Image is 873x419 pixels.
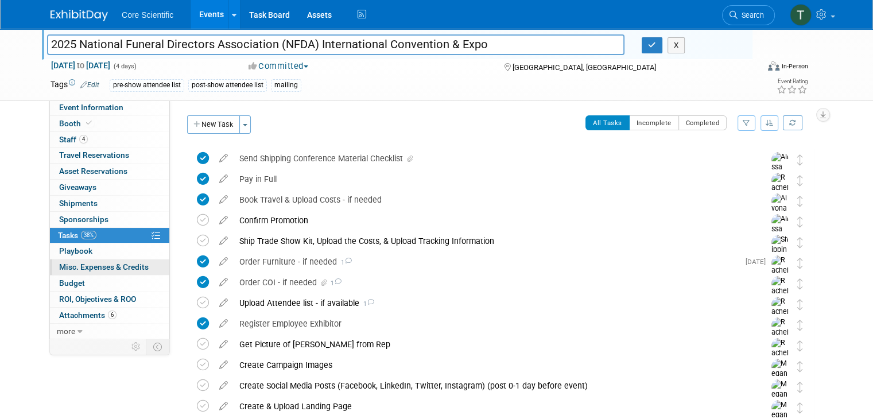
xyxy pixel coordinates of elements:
[50,132,169,148] a: Staff4
[359,300,374,308] span: 1
[771,235,789,285] img: Shipping Team
[797,258,803,269] i: Move task
[771,152,789,193] img: Alissa Schlosser
[59,246,92,255] span: Playbook
[797,237,803,248] i: Move task
[59,135,88,144] span: Staff
[50,276,169,291] a: Budget
[214,381,234,391] a: edit
[50,228,169,243] a: Tasks38%
[81,231,96,239] span: 38%
[214,339,234,350] a: edit
[214,153,234,164] a: edit
[50,164,169,179] a: Asset Reservations
[797,154,803,165] i: Move task
[50,308,169,323] a: Attachments6
[50,243,169,259] a: Playbook
[234,149,748,168] div: Send Shipping Conference Material Checklist
[59,183,96,192] span: Giveaways
[234,293,748,313] div: Upload Attendee list - if available
[738,11,764,20] span: Search
[771,214,789,255] img: Alissa Schlosser
[234,273,748,292] div: Order COI - if needed
[146,339,170,354] td: Toggle Event Tabs
[797,320,803,331] i: Move task
[75,61,86,70] span: to
[797,382,803,393] i: Move task
[214,401,234,412] a: edit
[59,103,123,112] span: Event Information
[59,294,136,304] span: ROI, Objectives & ROO
[50,292,169,307] a: ROI, Objectives & ROO
[234,335,748,354] div: Get Picture of [PERSON_NAME] from Rep
[234,376,748,395] div: Create Social Media Posts (Facebook, LinkedIn, Twitter, Instagram) (post 0-1 day before event)
[797,216,803,227] i: Move task
[214,277,234,288] a: edit
[781,62,808,71] div: In-Person
[337,259,352,266] span: 1
[771,317,789,348] img: Rachel Wolff
[797,299,803,310] i: Move task
[188,79,267,91] div: post-show attendee list
[234,231,748,251] div: Ship Trade Show Kit, Upload the Costs, & Upload Tracking Information
[678,115,727,130] button: Completed
[797,340,803,351] i: Move task
[797,361,803,372] i: Move task
[771,297,789,327] img: Rachel Wolff
[50,259,169,275] a: Misc. Expenses & Credits
[59,215,108,224] span: Sponsorships
[797,175,803,186] i: Move task
[58,231,96,240] span: Tasks
[214,215,234,226] a: edit
[59,166,127,176] span: Asset Reservations
[746,258,771,266] span: [DATE]
[122,10,173,20] span: Core Scientific
[771,193,789,244] img: Alyona Yurchenko
[50,116,169,131] a: Booth
[771,359,789,399] img: Megan Murray
[234,211,748,230] div: Confirm Promotion
[234,169,748,189] div: Pay in Full
[771,255,789,286] img: Rachel Wolff
[771,173,789,203] img: Rachel Wolff
[797,402,803,413] i: Move task
[50,324,169,339] a: more
[86,120,92,126] i: Booth reservation complete
[329,280,342,287] span: 1
[112,63,137,70] span: (4 days)
[668,37,685,53] button: X
[80,81,99,89] a: Edit
[50,180,169,195] a: Giveaways
[783,115,802,130] a: Refresh
[790,4,812,26] img: Thila Pathma
[187,115,240,134] button: New Task
[797,278,803,289] i: Move task
[234,252,739,271] div: Order Furniture - if needed
[126,339,146,354] td: Personalize Event Tab Strip
[234,190,748,209] div: Book Travel & Upload Costs - if needed
[629,115,679,130] button: Incomplete
[234,397,748,416] div: Create & Upload Landing Page
[797,196,803,207] i: Move task
[214,257,234,267] a: edit
[51,10,108,21] img: ExhibitDay
[696,60,808,77] div: Event Format
[51,79,99,92] td: Tags
[50,100,169,115] a: Event Information
[214,298,234,308] a: edit
[245,60,313,72] button: Committed
[79,135,88,143] span: 4
[234,314,748,333] div: Register Employee Exhibitor
[214,195,234,205] a: edit
[59,311,117,320] span: Attachments
[234,355,748,375] div: Create Campaign Images
[214,360,234,370] a: edit
[50,196,169,211] a: Shipments
[271,79,301,91] div: mailing
[777,79,808,84] div: Event Rating
[722,5,775,25] a: Search
[59,150,129,160] span: Travel Reservations
[214,236,234,246] a: edit
[59,278,85,288] span: Budget
[59,199,98,208] span: Shipments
